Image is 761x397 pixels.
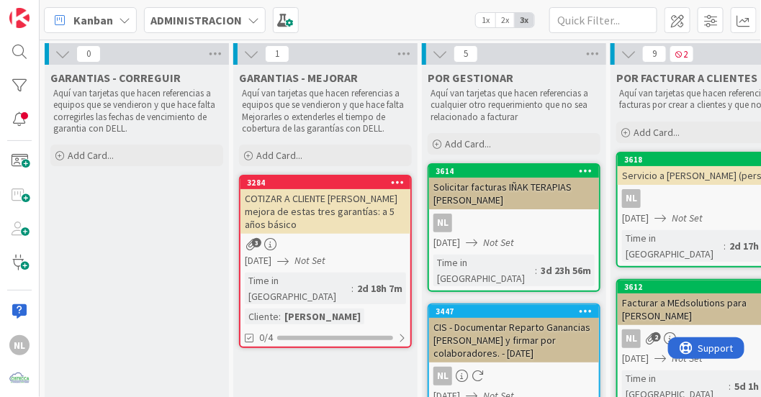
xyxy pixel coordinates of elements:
span: Support [30,2,66,19]
div: 3284 [247,178,410,188]
div: NL [429,214,599,232]
span: [DATE] [433,235,460,250]
div: [PERSON_NAME] [281,309,364,324]
span: : [535,263,537,278]
a: 3614Solicitar facturas IÑAK TERAPIAS [PERSON_NAME]NL[DATE]Not SetTime in [GEOGRAPHIC_DATA]:3d 23h... [428,163,600,292]
p: Aquí van tarjetas que hacen referencias a equipos que se vendieron y que hace falta Mejorarles o ... [242,88,409,134]
span: 2x [495,13,515,27]
span: Add Card... [445,137,491,150]
span: Kanban [73,12,113,29]
div: 3614Solicitar facturas IÑAK TERAPIAS [PERSON_NAME] [429,165,599,209]
span: 1x [476,13,495,27]
span: 5 [454,45,478,63]
span: [DATE] [622,211,649,226]
span: [DATE] [622,351,649,366]
div: 3614 [436,166,599,176]
b: ADMINISTRACION [150,13,242,27]
div: 3d 23h 56m [537,263,595,278]
span: Add Card... [68,149,114,162]
i: Not Set [672,352,703,365]
p: Aquí van tarjetas que hacen referencias a equipos que se vendieron y que hace falta corregirles l... [53,88,220,134]
div: NL [433,214,452,232]
span: 1 [265,45,289,63]
span: POR FACTURAR A CLIENTES [616,70,757,85]
span: Add Card... [634,126,680,139]
img: Visit kanbanzone.com [9,8,30,28]
div: 2d 18h 7m [354,280,406,296]
div: Cliente [245,309,279,324]
div: Solicitar facturas IÑAK TERAPIAS [PERSON_NAME] [429,178,599,209]
div: 3447CIS - Documentar Reparto Ganancias [PERSON_NAME] y firmar por colaboradores. - [DATE] [429,305,599,362]
span: 0/4 [259,330,273,345]
span: GARANTIAS - CORREGUIR [50,70,181,85]
p: Aquí van tarjetas que hacen referencias a cualquier otro requerimiento que no sea relacionado a f... [431,88,598,123]
img: avatar [9,369,30,389]
div: NL [429,367,599,385]
div: NL [9,335,30,355]
div: NL [433,367,452,385]
div: Time in [GEOGRAPHIC_DATA] [245,273,351,304]
span: 2 [652,332,661,342]
div: 3284 [240,176,410,189]
input: Quick Filter... [549,7,657,33]
span: 3x [515,13,534,27]
div: NL [622,189,641,208]
div: NL [622,329,641,348]
div: 3284COTIZAR A CLIENTE [PERSON_NAME] mejora de estas tres garantías: a 5 años básico [240,176,410,234]
i: Not Set [294,254,325,267]
div: COTIZAR A CLIENTE [PERSON_NAME] mejora de estas tres garantías: a 5 años básico [240,189,410,234]
a: 3284COTIZAR A CLIENTE [PERSON_NAME] mejora de estas tres garantías: a 5 años básico[DATE]Not SetT... [239,175,412,348]
i: Not Set [483,236,514,249]
span: [DATE] [245,253,271,268]
span: 0 [76,45,101,63]
div: CIS - Documentar Reparto Ganancias [PERSON_NAME] y firmar por colaboradores. - [DATE] [429,318,599,362]
span: POR GESTIONAR [428,70,513,85]
span: 2 [670,45,694,63]
span: : [729,378,731,394]
span: GARANTIAS - MEJORAR [239,70,358,85]
div: 3447 [429,305,599,318]
span: : [279,309,281,324]
span: 9 [642,45,667,63]
span: : [724,238,726,254]
span: Add Card... [256,149,302,162]
span: 3 [252,238,261,247]
div: 3447 [436,306,599,316]
div: 3614 [429,165,599,178]
div: Time in [GEOGRAPHIC_DATA] [433,255,535,286]
span: : [351,280,354,296]
div: Time in [GEOGRAPHIC_DATA] [622,230,724,262]
i: Not Set [672,211,703,224]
